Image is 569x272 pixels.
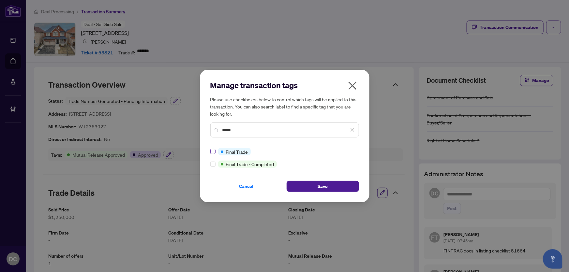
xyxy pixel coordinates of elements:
span: Save [318,181,328,192]
span: close [347,80,358,91]
span: close [350,128,355,132]
button: Save [287,181,359,192]
h2: Manage transaction tags [210,80,359,91]
button: Open asap [543,249,562,269]
button: Cancel [210,181,283,192]
span: Final Trade [226,148,248,155]
span: Cancel [239,181,254,192]
h5: Please use checkboxes below to control which tags will be applied to this transaction. You can al... [210,96,359,117]
span: Final Trade - Completed [226,161,274,168]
